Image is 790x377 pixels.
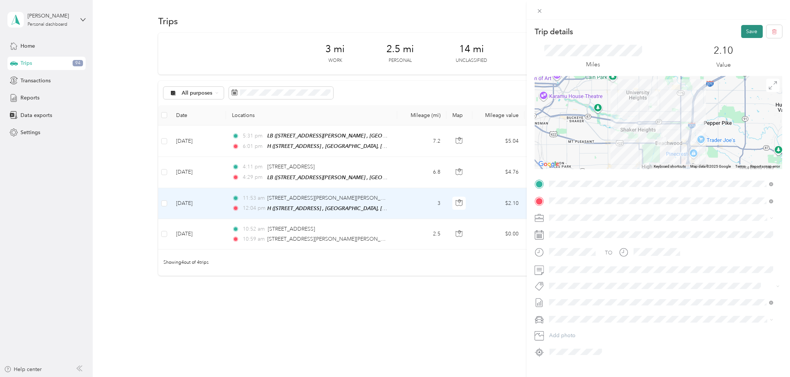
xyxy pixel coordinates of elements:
[716,60,731,70] p: Value
[535,26,573,37] p: Trip details
[536,159,561,169] img: Google
[690,164,731,168] span: Map data ©2025 Google
[654,164,686,169] button: Keyboard shortcuts
[605,249,612,257] div: TO
[714,45,733,57] p: 2.10
[750,164,780,168] a: Report a map error
[741,25,763,38] button: Save
[536,159,561,169] a: Open this area in Google Maps (opens a new window)
[735,164,746,168] a: Terms (opens in new tab)
[748,335,790,377] iframe: Everlance-gr Chat Button Frame
[547,330,782,341] button: Add photo
[586,60,600,69] p: Miles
